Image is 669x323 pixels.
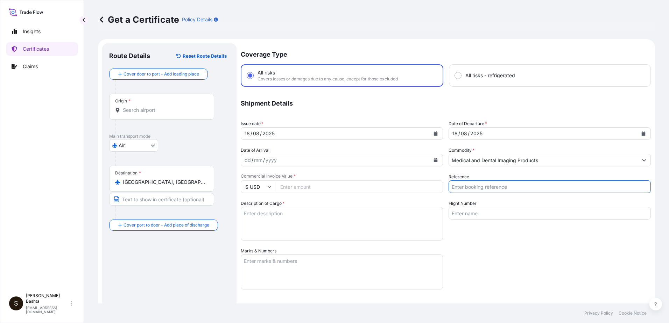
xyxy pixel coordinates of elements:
[123,107,205,114] input: Origin
[244,156,252,164] div: day,
[449,147,474,154] label: Commodity
[252,156,253,164] div: /
[430,128,441,139] button: Calendar
[251,129,252,138] div: /
[460,129,468,138] div: month,
[252,129,260,138] div: month,
[241,43,651,64] p: Coverage Type
[449,120,487,127] span: Date of Departure
[183,52,227,59] p: Reset Route Details
[26,306,69,314] p: [EMAIL_ADDRESS][DOMAIN_NAME]
[584,310,613,316] a: Privacy Policy
[173,50,230,62] button: Reset Route Details
[452,129,458,138] div: day,
[119,142,125,149] span: Air
[241,200,284,207] label: Description of Cargo
[258,69,275,76] span: All risks
[109,69,208,80] button: Cover door to port - Add loading place
[619,310,647,316] a: Cookie Notice
[638,154,650,166] button: Show suggestions
[262,129,275,138] div: year,
[244,129,251,138] div: day,
[115,98,131,104] div: Origin
[124,71,199,78] span: Cover door to port - Add loading place
[6,24,78,38] a: Insights
[23,45,49,52] p: Certificates
[449,173,469,180] label: Reference
[465,72,515,79] span: All risks - refrigerated
[430,155,441,166] button: Calendar
[247,72,253,79] input: All risksCovers losses or damages due to any cause, except for those excluded
[449,180,651,193] input: Enter booking reference
[182,16,212,23] p: Policy Details
[6,59,78,73] a: Claims
[14,300,18,307] span: S
[241,147,269,154] span: Date of Arrival
[455,72,461,79] input: All risks - refrigerated
[449,200,477,207] label: Flight Number
[109,193,214,206] input: Text to appear on certificate
[458,129,460,138] div: /
[263,156,265,164] div: /
[470,129,483,138] div: year,
[276,180,443,193] input: Enter amount
[109,134,230,139] p: Main transport mode
[265,156,277,164] div: year,
[109,139,158,152] button: Select transport
[449,154,638,166] input: Type to search commodity
[6,42,78,56] a: Certificates
[638,128,649,139] button: Calendar
[26,293,69,304] p: [PERSON_NAME] Bashta
[241,173,443,179] span: Commercial Invoice Value
[253,156,263,164] div: month,
[260,129,262,138] div: /
[241,120,263,127] span: Issue date
[258,76,398,82] span: Covers losses or damages due to any cause, except for those excluded
[23,63,38,70] p: Claims
[109,52,150,60] p: Route Details
[449,207,651,220] input: Enter name
[23,28,41,35] p: Insights
[124,222,209,229] span: Cover port to door - Add place of discharge
[109,220,218,231] button: Cover port to door - Add place of discharge
[115,170,141,176] div: Destination
[123,179,205,186] input: Destination
[98,14,179,25] p: Get a Certificate
[241,247,276,254] label: Marks & Numbers
[468,129,470,138] div: /
[241,94,651,113] p: Shipment Details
